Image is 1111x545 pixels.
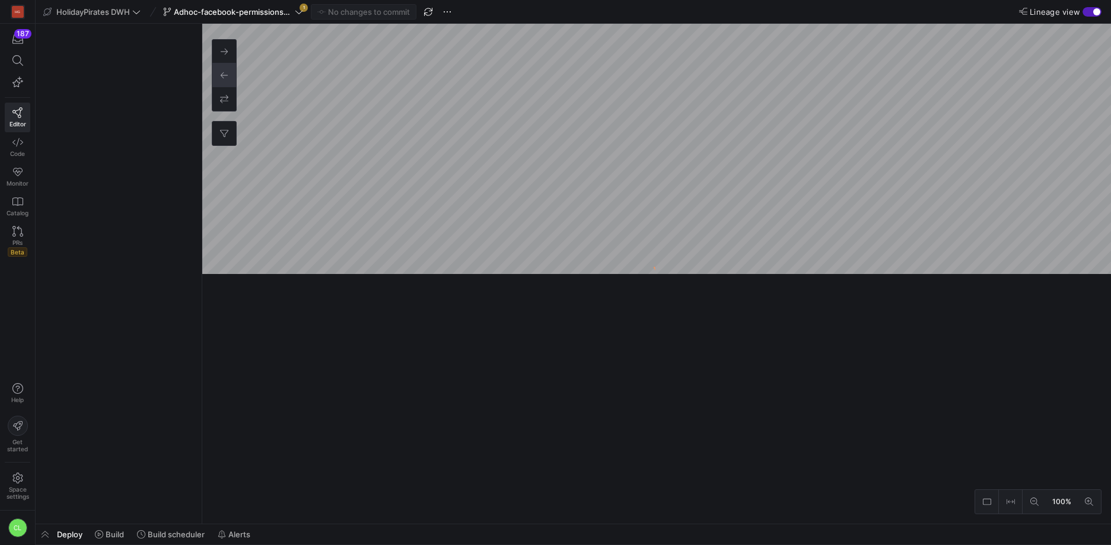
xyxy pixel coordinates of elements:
[148,530,205,539] span: Build scheduler
[160,4,306,20] button: Adhoc-facebook-permissions-test
[5,132,30,162] a: Code
[174,7,292,17] span: Adhoc-facebook-permissions-test
[90,524,129,544] button: Build
[12,6,24,18] div: HG
[5,467,30,505] a: Spacesettings
[5,221,30,262] a: PRsBeta
[7,180,28,187] span: Monitor
[5,2,30,22] a: HG
[212,524,256,544] button: Alerts
[10,396,25,403] span: Help
[648,265,666,283] img: logo.gif
[5,378,30,409] button: Help
[56,7,130,17] span: HolidayPirates DWH
[5,28,30,50] button: 187
[106,530,124,539] span: Build
[5,411,30,457] button: Getstarted
[40,4,144,20] button: HolidayPirates DWH
[5,162,30,192] a: Monitor
[12,239,23,246] span: PRs
[7,486,29,500] span: Space settings
[8,247,27,257] span: Beta
[57,530,82,539] span: Deploy
[5,515,30,540] button: CL
[9,120,26,128] span: Editor
[5,103,30,132] a: Editor
[7,438,28,452] span: Get started
[10,150,25,157] span: Code
[1030,7,1080,17] span: Lineage view
[7,209,28,216] span: Catalog
[5,192,30,221] a: Catalog
[8,518,27,537] div: CL
[228,530,250,539] span: Alerts
[132,524,210,544] button: Build scheduler
[14,29,31,39] div: 187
